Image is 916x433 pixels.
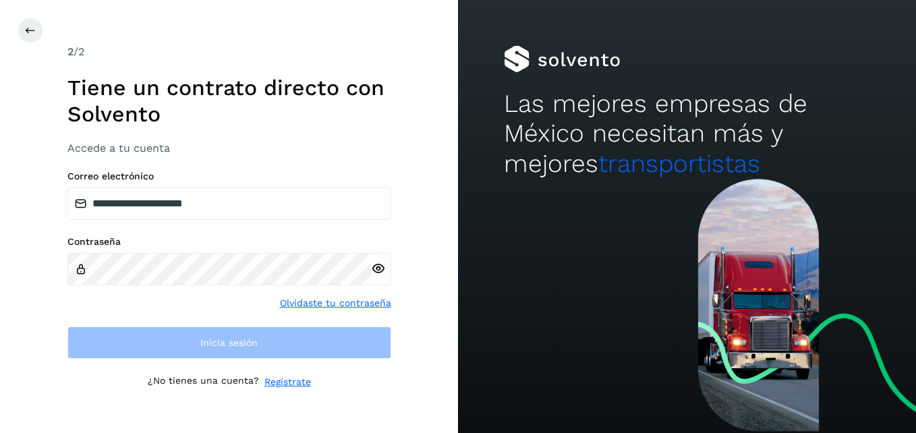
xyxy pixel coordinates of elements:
p: ¿No tienes una cuenta? [148,375,259,389]
button: Inicia sesión [67,326,391,359]
label: Correo electrónico [67,171,391,182]
div: /2 [67,44,391,60]
span: 2 [67,45,74,58]
span: transportistas [598,149,760,178]
a: Olvidaste tu contraseña [280,296,391,310]
h3: Accede a tu cuenta [67,142,391,154]
h1: Tiene un contrato directo con Solvento [67,75,391,127]
label: Contraseña [67,236,391,248]
a: Regístrate [264,375,311,389]
span: Inicia sesión [200,338,258,347]
h2: Las mejores empresas de México necesitan más y mejores [504,89,870,179]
